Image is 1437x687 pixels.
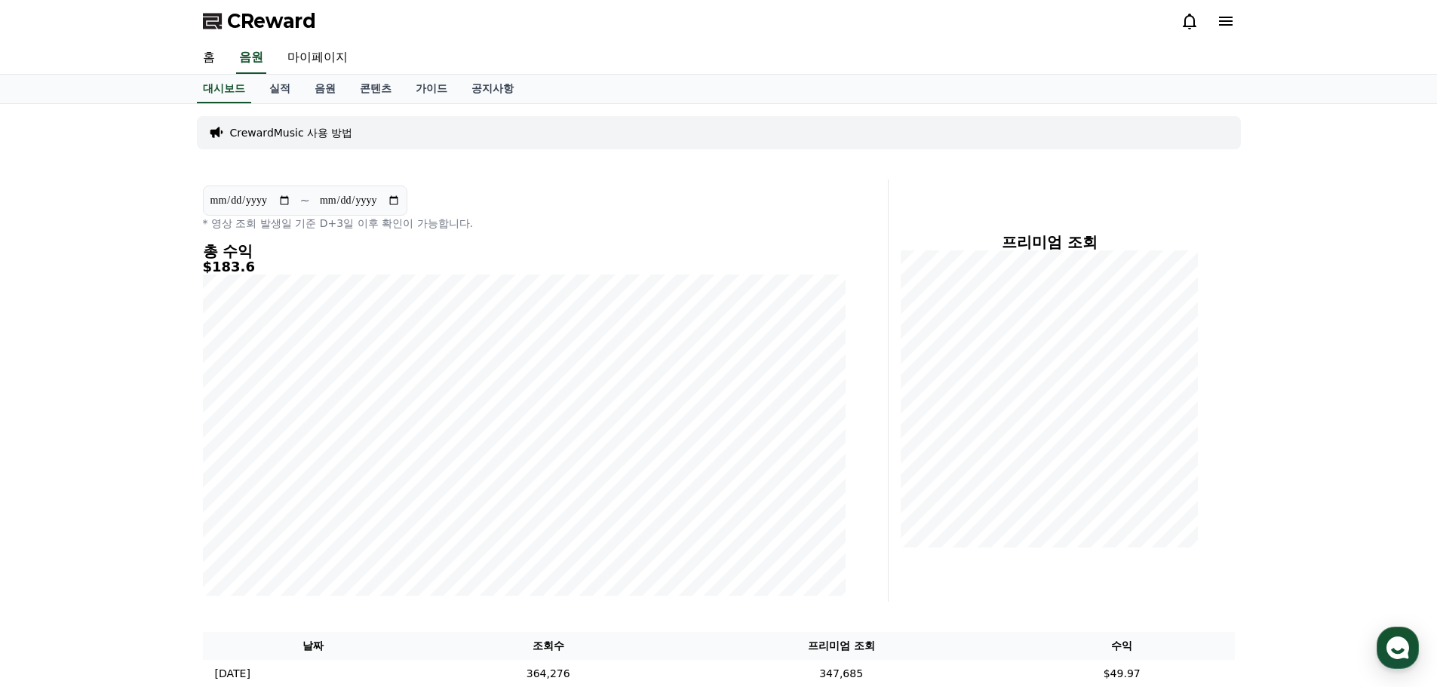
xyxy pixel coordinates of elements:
a: 대시보드 [197,75,251,103]
span: CReward [227,9,316,33]
th: 프리미엄 조회 [673,632,1009,660]
a: 실적 [257,75,302,103]
p: ~ [300,192,310,210]
h4: 총 수익 [203,243,846,259]
a: 공지사항 [459,75,526,103]
th: 수익 [1009,632,1235,660]
a: CrewardMusic 사용 방법 [230,125,353,140]
a: 음원 [236,42,266,74]
p: [DATE] [215,666,250,682]
a: 마이페이지 [275,42,360,74]
a: 콘텐츠 [348,75,404,103]
h5: $183.6 [203,259,846,274]
p: * 영상 조회 발생일 기준 D+3일 이후 확인이 가능합니다. [203,216,846,231]
a: 홈 [191,42,227,74]
h4: 프리미엄 조회 [901,234,1199,250]
a: 음원 [302,75,348,103]
a: CReward [203,9,316,33]
th: 날짜 [203,632,424,660]
a: 가이드 [404,75,459,103]
th: 조회수 [423,632,673,660]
